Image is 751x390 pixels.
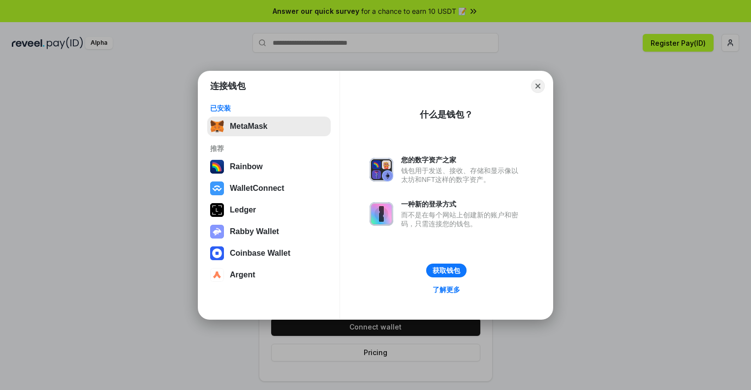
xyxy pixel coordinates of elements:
div: 什么是钱包？ [420,109,473,120]
button: WalletConnect [207,179,331,198]
button: 获取钱包 [426,264,467,277]
div: 推荐 [210,144,328,153]
div: 而不是在每个网站上创建新的账户和密码，只需连接您的钱包。 [401,210,523,228]
button: Ledger [207,200,331,220]
img: svg+xml,%3Csvg%20width%3D%2228%22%20height%3D%2228%22%20viewBox%3D%220%200%2028%2028%22%20fill%3D... [210,268,224,282]
button: Argent [207,265,331,285]
a: 了解更多 [427,283,466,296]
div: WalletConnect [230,184,284,193]
img: svg+xml,%3Csvg%20width%3D%22120%22%20height%3D%22120%22%20viewBox%3D%220%200%20120%20120%22%20fil... [210,160,224,174]
button: Rabby Wallet [207,222,331,241]
img: svg+xml,%3Csvg%20xmlns%3D%22http%3A%2F%2Fwww.w3.org%2F2000%2Fsvg%22%20width%3D%2228%22%20height%3... [210,203,224,217]
img: svg+xml,%3Csvg%20xmlns%3D%22http%3A%2F%2Fwww.w3.org%2F2000%2Fsvg%22%20fill%3D%22none%22%20viewBox... [210,225,224,239]
button: MetaMask [207,117,331,136]
div: Ledger [230,206,256,214]
div: Argent [230,270,255,279]
img: svg+xml,%3Csvg%20width%3D%2228%22%20height%3D%2228%22%20viewBox%3D%220%200%2028%2028%22%20fill%3D... [210,181,224,195]
img: svg+xml,%3Csvg%20xmlns%3D%22http%3A%2F%2Fwww.w3.org%2F2000%2Fsvg%22%20fill%3D%22none%22%20viewBox... [370,158,393,181]
div: 钱包用于发送、接收、存储和显示像以太坊和NFT这样的数字资产。 [401,166,523,184]
div: Coinbase Wallet [230,249,290,258]
img: svg+xml,%3Csvg%20xmlns%3D%22http%3A%2F%2Fwww.w3.org%2F2000%2Fsvg%22%20fill%3D%22none%22%20viewBox... [370,202,393,226]
div: 一种新的登录方式 [401,200,523,209]
div: Rainbow [230,162,263,171]
div: 您的数字资产之家 [401,155,523,164]
div: 了解更多 [433,285,460,294]
button: Close [531,79,545,93]
div: Rabby Wallet [230,227,279,236]
img: svg+xml,%3Csvg%20fill%3D%22none%22%20height%3D%2233%22%20viewBox%3D%220%200%2035%2033%22%20width%... [210,120,224,133]
div: 已安装 [210,104,328,113]
div: MetaMask [230,122,267,131]
button: Rainbow [207,157,331,177]
img: svg+xml,%3Csvg%20width%3D%2228%22%20height%3D%2228%22%20viewBox%3D%220%200%2028%2028%22%20fill%3D... [210,246,224,260]
button: Coinbase Wallet [207,243,331,263]
h1: 连接钱包 [210,80,246,92]
div: 获取钱包 [433,266,460,275]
